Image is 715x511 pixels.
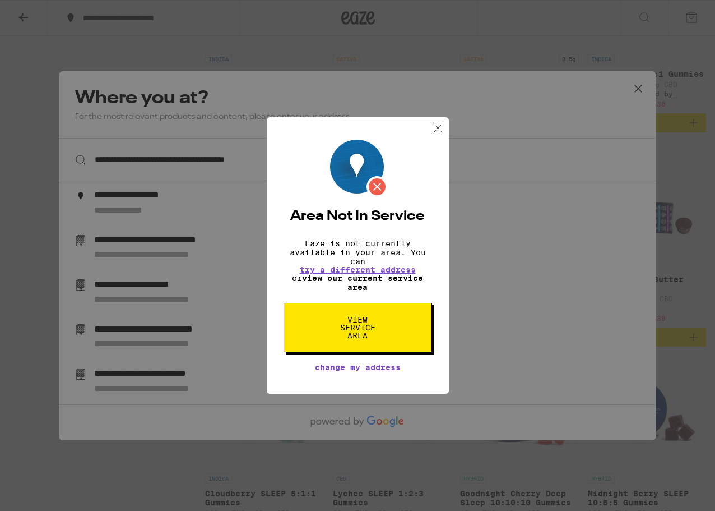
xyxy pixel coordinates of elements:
[329,316,387,339] span: View Service Area
[302,274,423,292] a: view our current service area
[300,266,416,274] button: try a different address
[284,239,432,292] p: Eaze is not currently available in your area. You can or
[330,140,388,197] img: Location
[431,121,445,135] img: close.svg
[284,303,432,352] button: View Service Area
[315,363,401,371] button: Change My Address
[7,8,81,17] span: Hi. Need any help?
[284,315,432,324] a: View Service Area
[284,210,432,223] h2: Area Not In Service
